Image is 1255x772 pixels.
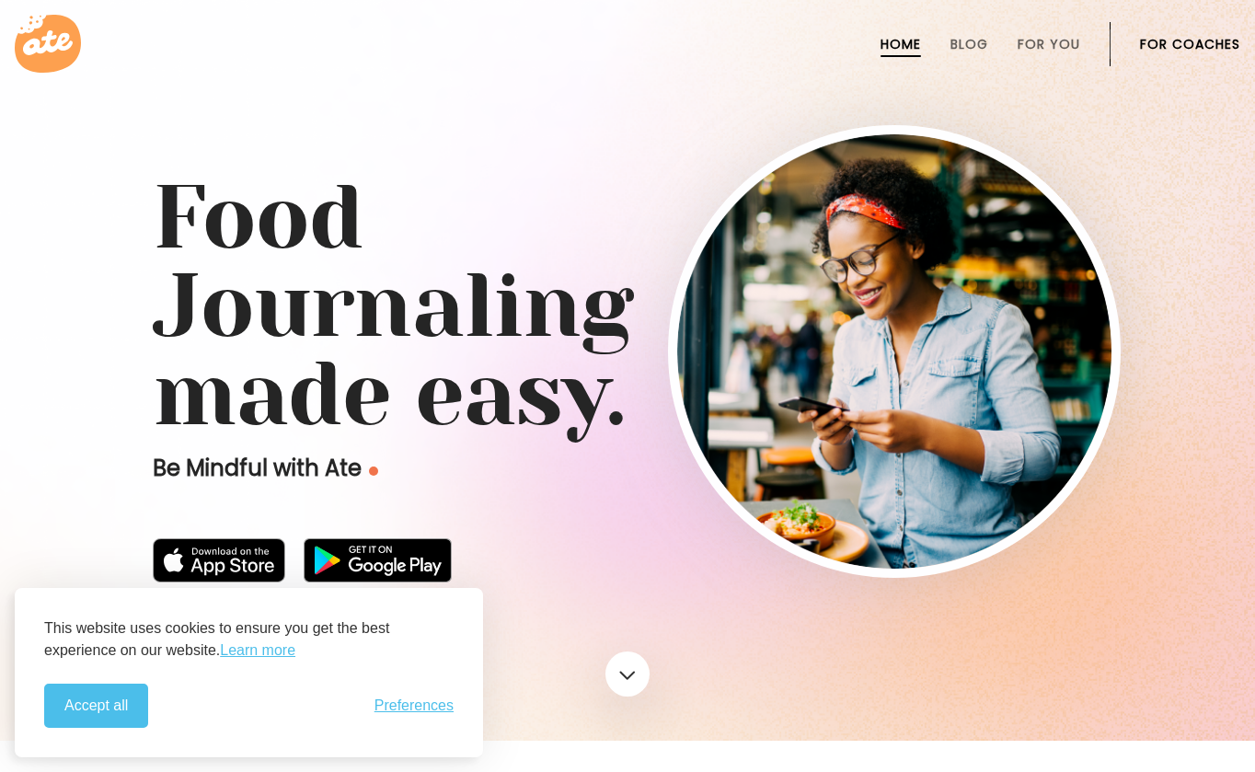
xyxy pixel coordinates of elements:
[374,697,454,714] button: Toggle preferences
[153,174,1102,439] h1: Food Journaling made easy.
[304,538,452,582] img: badge-download-google.png
[1140,37,1240,52] a: For Coaches
[950,37,988,52] a: Blog
[153,454,668,483] p: Be Mindful with Ate
[881,37,921,52] a: Home
[153,538,285,582] img: badge-download-apple.svg
[44,684,148,728] button: Accept all cookies
[677,134,1111,569] img: home-hero-img-rounded.png
[374,697,454,714] span: Preferences
[220,639,295,662] a: Learn more
[44,617,454,662] p: This website uses cookies to ensure you get the best experience on our website.
[1018,37,1080,52] a: For You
